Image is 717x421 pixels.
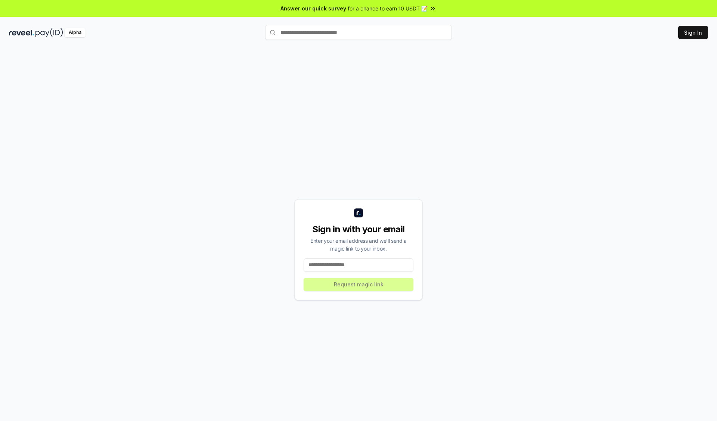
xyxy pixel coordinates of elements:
button: Sign In [678,26,708,39]
img: logo_small [354,208,363,217]
img: reveel_dark [9,28,34,37]
span: for a chance to earn 10 USDT 📝 [348,4,428,12]
img: pay_id [35,28,63,37]
div: Enter your email address and we’ll send a magic link to your inbox. [304,237,413,252]
div: Sign in with your email [304,223,413,235]
span: Answer our quick survey [280,4,346,12]
div: Alpha [65,28,86,37]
